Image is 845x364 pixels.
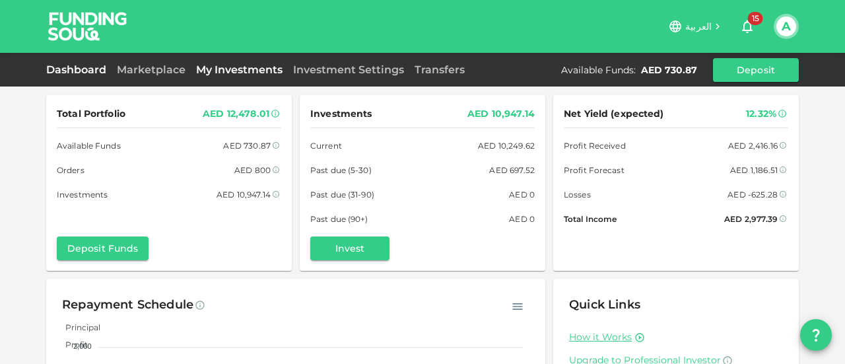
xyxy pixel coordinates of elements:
span: Past due (31-90) [310,188,374,201]
div: Repayment Schedule [62,295,193,316]
div: AED 730.87 [223,139,271,153]
a: My Investments [191,63,288,76]
a: How it Works [569,331,632,344]
span: Profit Forecast [564,163,625,177]
span: Current [310,139,342,153]
div: AED 0 [509,212,535,226]
div: AED -625.28 [727,188,778,201]
span: Quick Links [569,297,640,312]
button: 15 [734,13,760,40]
a: Dashboard [46,63,112,76]
div: Available Funds : [561,63,636,77]
span: العربية [685,20,712,32]
span: Investments [310,106,372,122]
div: AED 0 [509,188,535,201]
span: 15 [748,12,763,25]
button: A [776,17,796,36]
div: AED 730.87 [641,63,697,77]
span: Past due (90+) [310,212,368,226]
a: Transfers [409,63,470,76]
div: AED 10,947.14 [217,188,271,201]
button: Deposit Funds [57,237,149,260]
div: AED 12,478.01 [203,106,269,122]
a: Marketplace [112,63,191,76]
div: AED 2,416.16 [728,139,778,153]
span: Net Yield (expected) [564,106,664,122]
button: Deposit [713,58,799,82]
span: Profit [55,340,88,349]
span: Orders [57,163,84,177]
span: Profit Received [564,139,626,153]
button: question [800,319,832,351]
span: Total Portfolio [57,106,125,122]
a: Investment Settings [288,63,409,76]
span: Investments [57,188,108,201]
span: Total Income [564,212,617,226]
span: Losses [564,188,591,201]
tspan: 2,000 [73,342,92,350]
span: Principal [55,322,100,332]
div: AED 697.52 [489,163,535,177]
span: Available Funds [57,139,121,153]
span: Past due (5-30) [310,163,372,177]
div: AED 1,186.51 [730,163,778,177]
div: AED 10,249.62 [478,139,535,153]
div: AED 10,947.14 [467,106,535,122]
div: 12.32% [746,106,776,122]
button: Invest [310,237,389,260]
div: AED 800 [234,163,271,177]
div: AED 2,977.39 [724,212,778,226]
